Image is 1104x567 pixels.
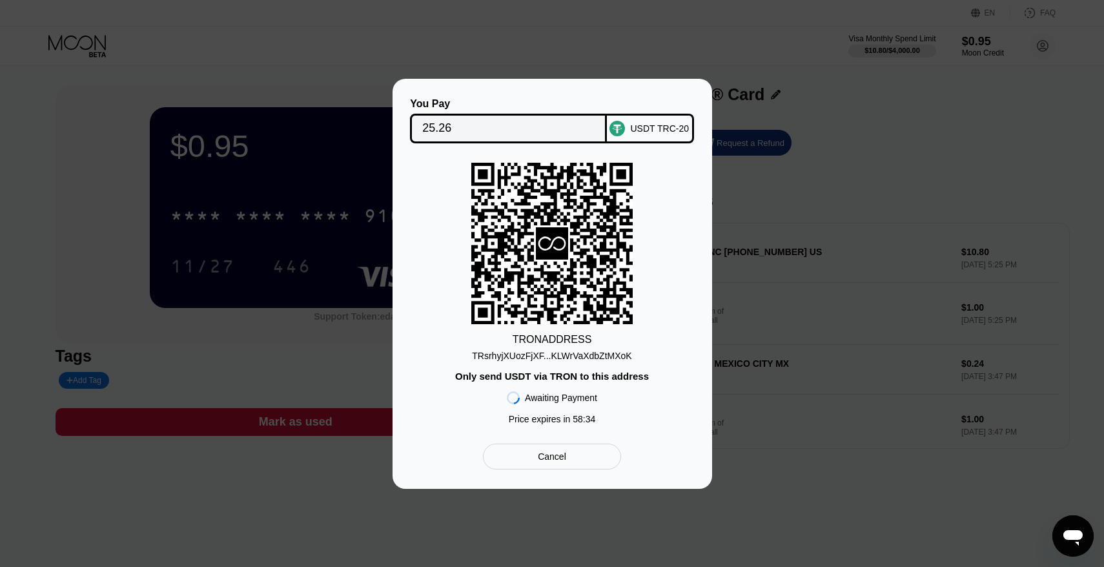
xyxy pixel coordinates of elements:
div: TRON ADDRESS [513,334,592,345]
div: Price expires in [509,414,596,424]
div: Only send USDT via TRON to this address [455,371,649,382]
span: 58 : 34 [573,414,595,424]
div: TRsrhyjXUozFjXF...KLWrVaXdbZtMXoK [472,345,631,361]
div: Cancel [483,444,620,469]
div: USDT TRC-20 [630,123,689,134]
iframe: Кнопка запуска окна обмена сообщениями [1052,515,1094,557]
div: Cancel [538,451,566,462]
div: TRsrhyjXUozFjXF...KLWrVaXdbZtMXoK [472,351,631,361]
div: You Pay [410,98,607,110]
div: You PayUSDT TRC-20 [412,98,693,143]
div: Awaiting Payment [525,393,597,403]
